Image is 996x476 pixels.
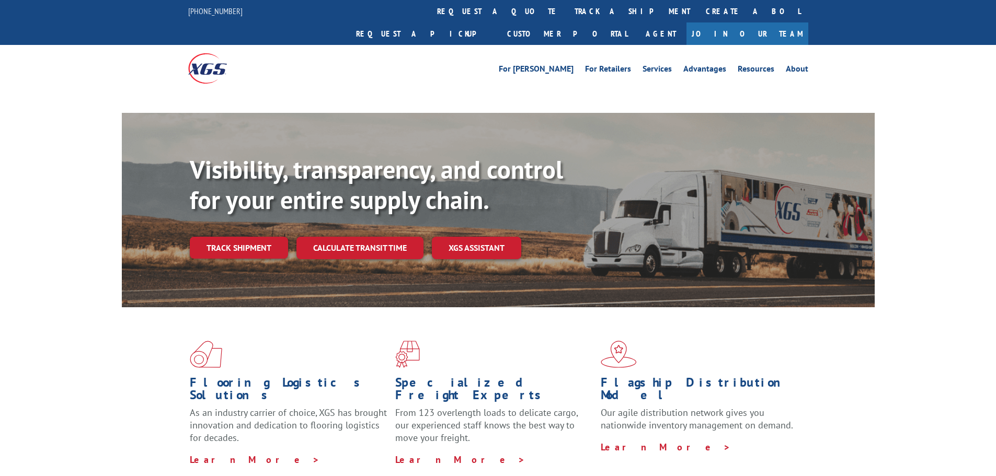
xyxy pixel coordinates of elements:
[683,65,726,76] a: Advantages
[601,407,793,431] span: Our agile distribution network gives you nationwide inventory management on demand.
[499,65,574,76] a: For [PERSON_NAME]
[786,65,808,76] a: About
[432,237,521,259] a: XGS ASSISTANT
[188,6,243,16] a: [PHONE_NUMBER]
[601,341,637,368] img: xgs-icon-flagship-distribution-model-red
[190,153,563,216] b: Visibility, transparency, and control for your entire supply chain.
[395,407,593,453] p: From 123 overlength loads to delicate cargo, our experienced staff knows the best way to move you...
[635,22,686,45] a: Agent
[190,407,387,444] span: As an industry carrier of choice, XGS has brought innovation and dedication to flooring logistics...
[190,454,320,466] a: Learn More >
[738,65,774,76] a: Resources
[601,376,798,407] h1: Flagship Distribution Model
[190,376,387,407] h1: Flooring Logistics Solutions
[190,237,288,259] a: Track shipment
[643,65,672,76] a: Services
[190,341,222,368] img: xgs-icon-total-supply-chain-intelligence-red
[348,22,499,45] a: Request a pickup
[395,341,420,368] img: xgs-icon-focused-on-flooring-red
[601,441,731,453] a: Learn More >
[686,22,808,45] a: Join Our Team
[296,237,423,259] a: Calculate transit time
[499,22,635,45] a: Customer Portal
[395,376,593,407] h1: Specialized Freight Experts
[585,65,631,76] a: For Retailers
[395,454,525,466] a: Learn More >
